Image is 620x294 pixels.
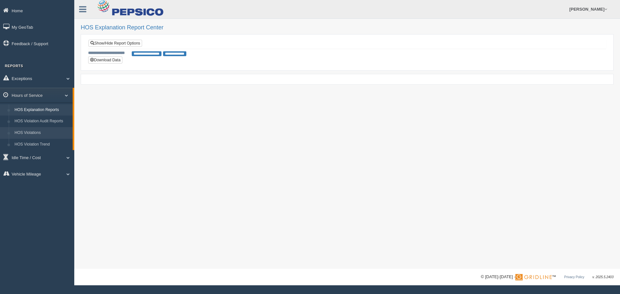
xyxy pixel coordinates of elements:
[12,104,73,116] a: HOS Explanation Reports
[12,116,73,127] a: HOS Violation Audit Reports
[564,275,584,279] a: Privacy Policy
[88,40,142,47] a: Show/Hide Report Options
[12,139,73,150] a: HOS Violation Trend
[481,274,614,280] div: © [DATE]-[DATE] - ™
[81,25,614,31] h2: HOS Explanation Report Center
[515,274,552,280] img: Gridline
[12,127,73,139] a: HOS Violations
[88,56,122,64] button: Download Data
[593,275,614,279] span: v. 2025.5.2403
